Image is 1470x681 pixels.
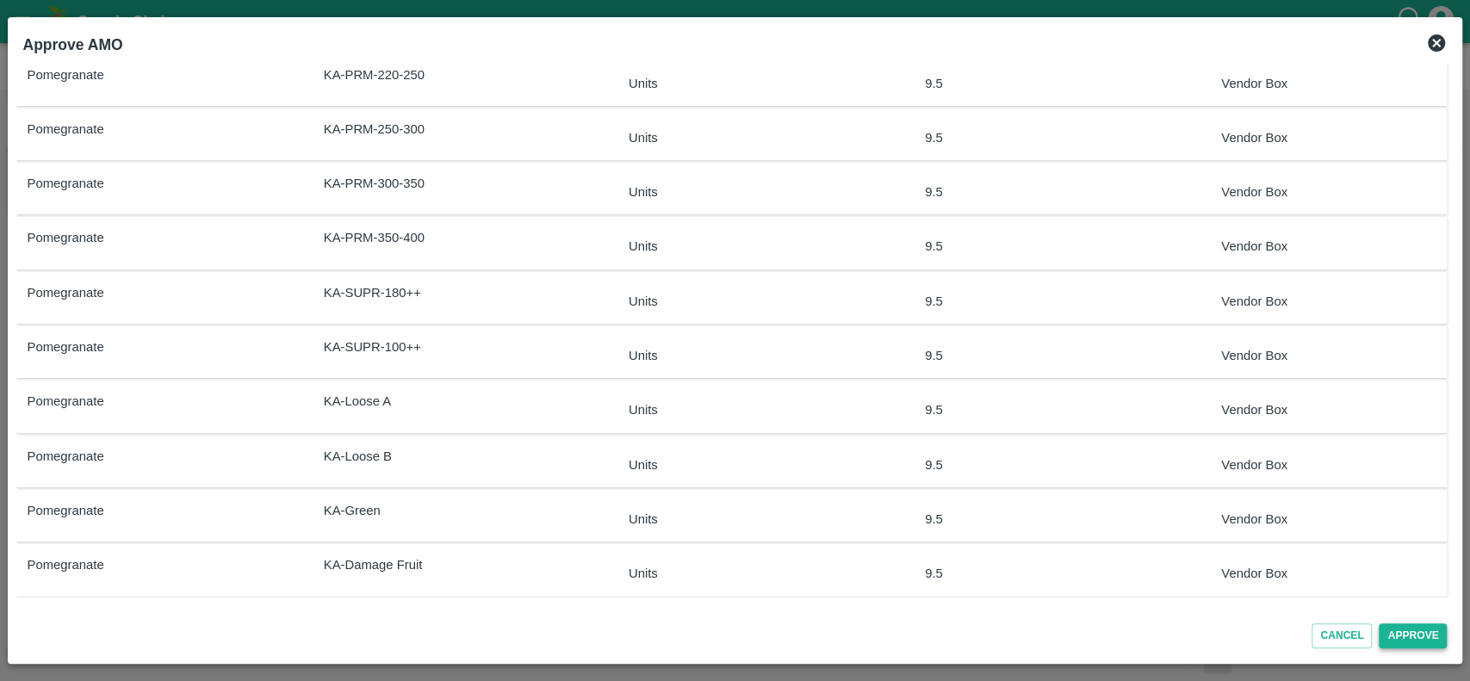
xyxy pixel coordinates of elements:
[629,564,841,583] p: Units
[629,183,841,201] p: Units
[925,183,1138,201] p: 9.5
[925,292,1138,311] p: 9.5
[925,510,1138,529] p: 9.5
[1221,237,1434,256] p: Vendor Box
[925,128,1138,147] p: 9.5
[28,174,257,193] p: Pomegranate
[1221,128,1434,147] p: Vendor Box
[1221,400,1434,419] p: Vendor Box
[925,346,1138,365] p: 9.5
[23,36,123,53] b: Approve AMO
[28,447,257,466] p: Pomegranate
[28,283,257,302] p: Pomegranate
[324,501,554,520] p: KA-Green
[28,120,257,139] p: Pomegranate
[1312,623,1372,648] button: Cancel
[324,392,554,411] p: KA-Loose A
[1221,292,1434,311] p: Vendor Box
[28,65,257,84] p: Pomegranate
[324,447,554,466] p: KA-Loose B
[28,228,257,247] p: Pomegranate
[324,228,554,247] p: KA-PRM-350-400
[28,392,257,411] p: Pomegranate
[925,74,1138,93] p: 9.5
[324,120,554,139] p: KA-PRM-250-300
[324,555,554,574] p: KA-Damage Fruit
[1221,564,1434,583] p: Vendor Box
[925,564,1138,583] p: 9.5
[629,346,841,365] p: Units
[28,337,257,356] p: Pomegranate
[925,400,1138,419] p: 9.5
[629,455,841,474] p: Units
[1221,183,1434,201] p: Vendor Box
[324,174,554,193] p: KA-PRM-300-350
[1221,74,1434,93] p: Vendor Box
[324,337,554,356] p: KA-SUPR-100++
[324,283,554,302] p: KA-SUPR-180++
[925,237,1138,256] p: 9.5
[629,128,841,147] p: Units
[629,237,841,256] p: Units
[629,292,841,311] p: Units
[28,555,257,574] p: Pomegranate
[629,510,841,529] p: Units
[1379,623,1447,648] button: Approve
[629,74,841,93] p: Units
[324,65,554,84] p: KA-PRM-220-250
[1221,510,1434,529] p: Vendor Box
[925,455,1138,474] p: 9.5
[1221,455,1434,474] p: Vendor Box
[629,400,841,419] p: Units
[28,501,257,520] p: Pomegranate
[1221,346,1434,365] p: Vendor Box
